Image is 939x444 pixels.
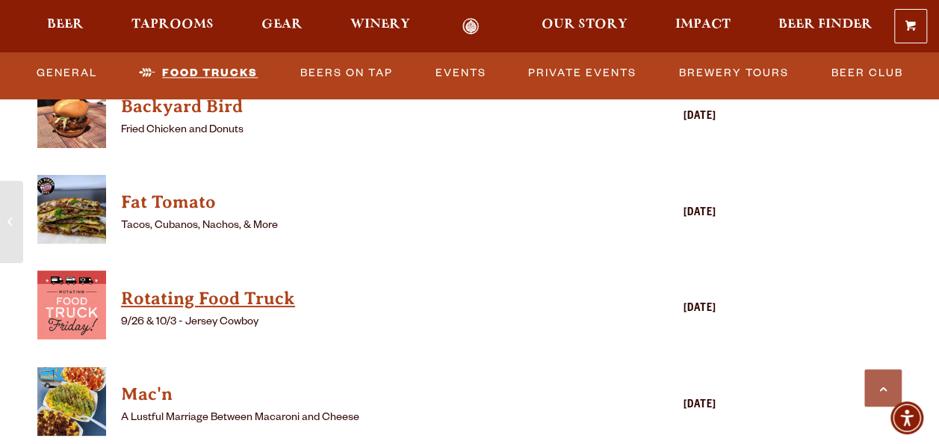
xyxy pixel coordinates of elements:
a: View Mac'n details (opens in a new window) [121,380,589,410]
a: View Rotating Food Truck details (opens in a new window) [37,271,106,348]
span: Winery [350,19,410,31]
a: Food Trucks [133,56,264,90]
div: [DATE] [597,300,716,318]
h4: Backyard Bird [121,95,589,119]
img: thumbnail food truck [37,175,106,244]
span: Beer Finder [778,19,873,31]
a: Brewery Tours [673,56,795,90]
a: Beer Finder [769,18,882,35]
a: Scroll to top [864,369,902,407]
a: Winery [341,18,420,35]
h4: Fat Tomato [121,191,589,215]
div: [DATE] [597,205,716,223]
span: Impact [675,19,731,31]
a: Private Events [522,56,642,90]
div: [DATE] [597,108,716,126]
a: Taprooms [122,18,223,35]
p: A Lustful Marriage Between Macaroni and Cheese [121,410,589,428]
span: Our Story [542,19,627,31]
a: Beers on Tap [294,56,399,90]
p: 9/26 & 10/3 - Jersey Cowboy [121,314,589,332]
a: Beer [37,18,93,35]
a: Impact [666,18,740,35]
a: General [31,56,103,90]
span: Taprooms [131,19,214,31]
img: thumbnail food truck [37,79,106,148]
img: thumbnail food truck [37,271,106,339]
span: Gear [261,19,303,31]
h4: Rotating Food Truck [121,287,589,311]
a: View Backyard Bird details (opens in a new window) [37,79,106,156]
div: Accessibility Menu [890,401,923,434]
a: View Mac'n details (opens in a new window) [37,367,106,444]
p: Fried Chicken and Donuts [121,122,589,140]
h4: Mac'n [121,383,589,407]
a: View Rotating Food Truck details (opens in a new window) [121,284,589,314]
div: [DATE] [597,397,716,415]
a: Odell Home [443,18,499,35]
span: Beer [47,19,84,31]
a: Gear [252,18,312,35]
a: Events [430,56,492,90]
a: View Fat Tomato details (opens in a new window) [37,175,106,252]
a: View Fat Tomato details (opens in a new window) [121,188,589,218]
img: thumbnail food truck [37,367,106,436]
a: Beer Club [825,56,908,90]
a: Our Story [532,18,637,35]
a: View Backyard Bird details (opens in a new window) [121,92,589,122]
p: Tacos, Cubanos, Nachos, & More [121,218,589,235]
